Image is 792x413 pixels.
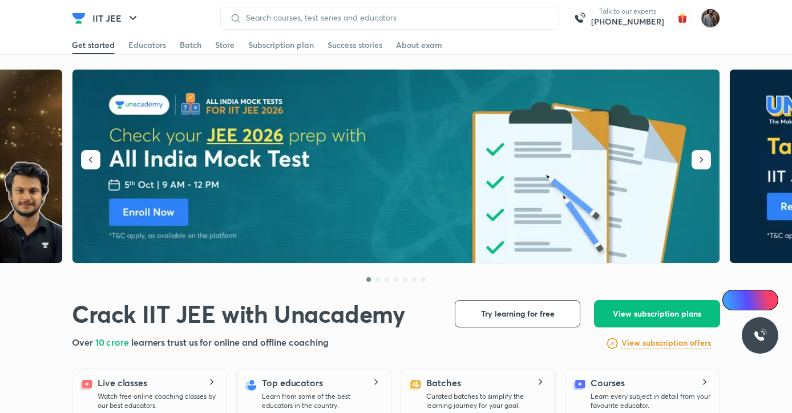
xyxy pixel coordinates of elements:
[328,39,382,51] div: Success stories
[741,295,771,305] span: Ai Doubts
[594,300,720,327] button: View subscription plans
[215,39,235,51] div: Store
[95,336,131,348] span: 10 crore
[701,9,720,28] img: Shivam Munot
[180,39,201,51] div: Batch
[72,39,115,51] div: Get started
[396,36,442,54] a: About exam
[262,392,382,410] p: Learn from some of the best educators in the country.
[262,376,323,390] h5: Top educators
[591,7,664,16] p: Talk to our experts
[128,36,166,54] a: Educators
[72,300,405,329] h1: Crack IIT JEE with Unacademy
[481,308,555,319] span: Try learning for free
[613,308,701,319] span: View subscription plans
[128,39,166,51] div: Educators
[328,36,382,54] a: Success stories
[621,337,711,350] a: View subscription offers
[621,337,711,349] h6: View subscription offers
[72,36,115,54] a: Get started
[131,336,329,348] span: learners trust us for online and offline coaching
[72,11,86,25] img: Company Logo
[673,9,692,27] img: avatar
[86,7,147,30] button: IIT JEE
[241,13,549,22] input: Search courses, test series and educators
[455,300,580,327] button: Try learning for free
[98,376,147,390] h5: Live classes
[753,329,767,342] img: ttu
[722,290,778,310] a: Ai Doubts
[180,36,201,54] a: Batch
[72,336,95,348] span: Over
[248,39,314,51] div: Subscription plan
[591,376,624,390] h5: Courses
[729,295,738,305] img: Icon
[98,392,217,410] p: Watch free online coaching classes by our best educators.
[426,392,546,410] p: Curated batches to simplify the learning journey for your goal.
[248,36,314,54] a: Subscription plan
[215,36,235,54] a: Store
[568,7,591,30] img: call-us
[591,16,664,27] a: [PHONE_NUMBER]
[426,376,460,390] h5: Batches
[591,392,710,410] p: Learn every subject in detail from your favourite educator.
[396,39,442,51] div: About exam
